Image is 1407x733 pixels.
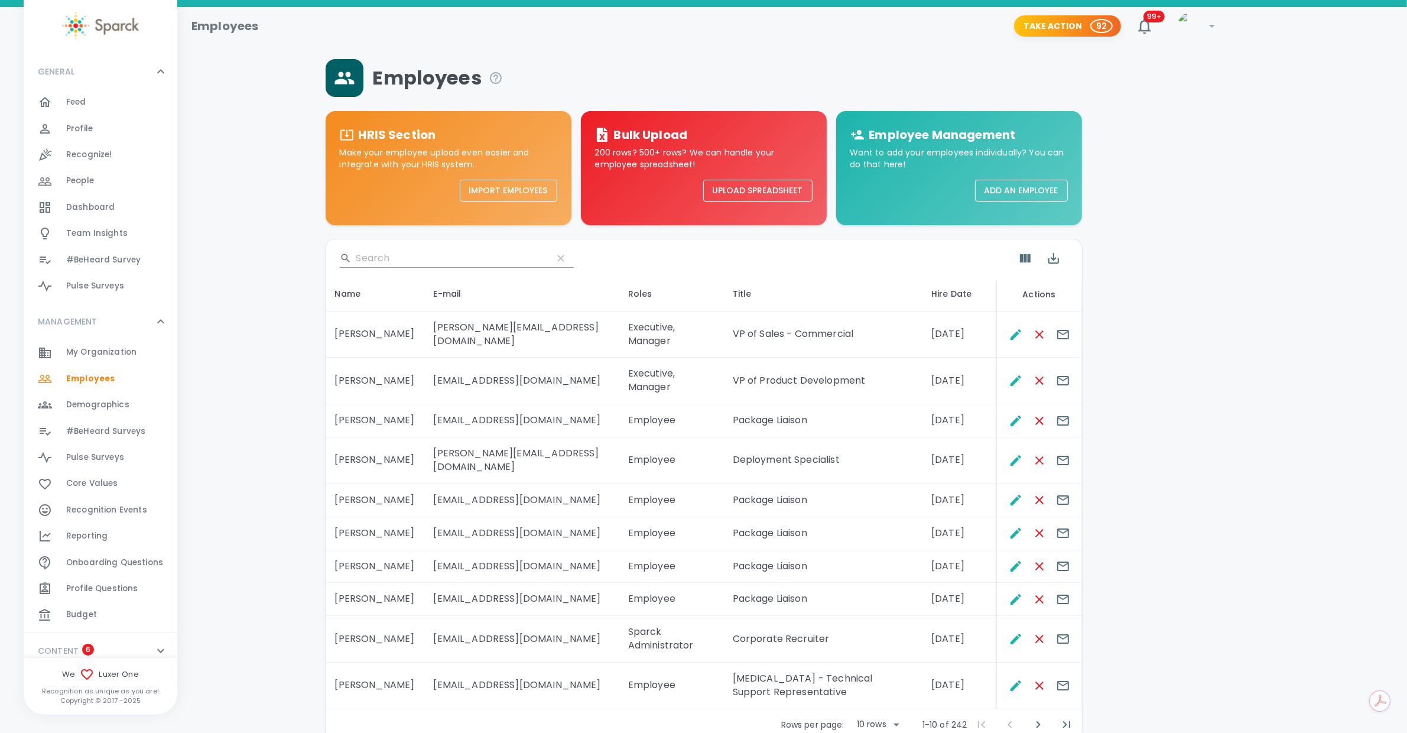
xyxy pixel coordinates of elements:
[723,583,922,616] td: Package Liaison
[1051,488,1075,512] button: Send E-mails
[24,550,177,576] div: Onboarding Questions
[619,517,723,550] td: Employee
[1051,588,1075,611] button: Send E-mails
[424,312,618,358] td: [PERSON_NAME][EMAIL_ADDRESS][DOMAIN_NAME]
[1051,449,1075,472] button: Send E-mails
[66,202,115,213] span: Dashboard
[24,696,177,705] p: Copyright © 2017 - 2025
[1004,323,1028,346] button: Edit
[24,366,177,392] div: Employees
[38,645,79,657] p: CONTENT
[1028,627,1051,651] button: Remove Employee
[326,616,424,663] td: [PERSON_NAME]
[619,616,723,663] td: Sparck Administrator
[356,249,543,268] input: Search
[1051,521,1075,545] button: Send E-mails
[781,719,844,731] p: Rows per page:
[24,339,177,365] a: My Organization
[931,287,987,301] div: Hire Date
[723,663,922,709] td: [MEDICAL_DATA] - Technical Support Representative
[1004,627,1028,651] button: Edit
[66,149,112,161] span: Recognize!
[922,358,996,404] td: [DATE]
[922,484,996,517] td: [DATE]
[1051,554,1075,578] button: Send E-mails
[1130,12,1159,40] button: 99+
[1028,588,1051,611] button: Remove Employee
[1004,588,1028,611] button: Edit
[1051,409,1075,433] button: Send E-mails
[66,504,147,516] span: Recognition Events
[424,484,618,517] td: [EMAIL_ADDRESS][DOMAIN_NAME]
[24,523,177,549] a: Reporting
[723,484,922,517] td: Package Liaison
[1004,369,1028,393] button: Edit
[619,550,723,583] td: Employee
[24,89,177,115] a: Feed
[24,220,177,247] div: Team Insights
[340,252,352,264] svg: Search
[326,517,424,550] td: [PERSON_NAME]
[62,12,139,40] img: Sparck logo
[619,663,723,709] td: Employee
[24,168,177,194] div: People
[723,550,922,583] td: Package Liaison
[24,445,177,471] a: Pulse Surveys
[24,497,177,523] div: Recognition Events
[66,452,124,463] span: Pulse Surveys
[38,66,74,77] p: GENERAL
[433,287,609,301] div: E-mail
[24,116,177,142] div: Profile
[733,287,912,301] div: Title
[24,304,177,339] div: MANAGEMENT
[24,471,177,497] a: Core Values
[1004,674,1028,698] button: Edit
[326,484,424,517] td: [PERSON_NAME]
[24,602,177,628] div: Budget
[424,404,618,437] td: [EMAIL_ADDRESS][DOMAIN_NAME]
[619,404,723,437] td: Employee
[66,373,115,385] span: Employees
[1028,323,1051,346] button: Remove Employee
[326,550,424,583] td: [PERSON_NAME]
[24,273,177,299] div: Pulse Surveys
[1004,449,1028,472] button: Edit
[66,478,118,489] span: Core Values
[1051,674,1075,698] button: Send E-mails
[24,194,177,220] a: Dashboard
[595,147,813,170] p: 200 rows? 500+ rows? We can handle your employee spreadsheet!
[723,616,922,663] td: Corporate Recruiter
[1178,12,1206,40] img: Picture of Matthew
[1028,488,1051,512] button: Remove Employee
[1039,244,1068,273] button: Export
[424,616,618,663] td: [EMAIL_ADDRESS][DOMAIN_NAME]
[723,437,922,484] td: Deployment Specialist
[24,142,177,168] div: Recognize!
[922,616,996,663] td: [DATE]
[723,517,922,550] td: Package Liaison
[66,175,94,187] span: People
[66,123,93,135] span: Profile
[975,180,1068,202] button: Add an Employee
[1096,20,1107,32] p: 92
[619,358,723,404] td: Executive, Manager
[335,287,415,301] div: Name
[24,247,177,273] div: #BeHeard Survey
[922,517,996,550] td: [DATE]
[326,358,424,404] td: [PERSON_NAME]
[191,17,258,35] h1: Employees
[922,719,967,731] p: 1-10 of 242
[1028,554,1051,578] button: Remove Employee
[24,576,177,602] a: Profile Questions
[82,644,94,656] span: 6
[854,718,889,730] div: 10 rows
[424,663,618,709] td: [EMAIL_ADDRESS][DOMAIN_NAME]
[24,667,177,682] span: We Luxer One
[340,147,557,170] p: Make your employee upload even easier and integrate with your HRIS system.
[326,404,424,437] td: [PERSON_NAME]
[424,437,618,484] td: [PERSON_NAME][EMAIL_ADDRESS][DOMAIN_NAME]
